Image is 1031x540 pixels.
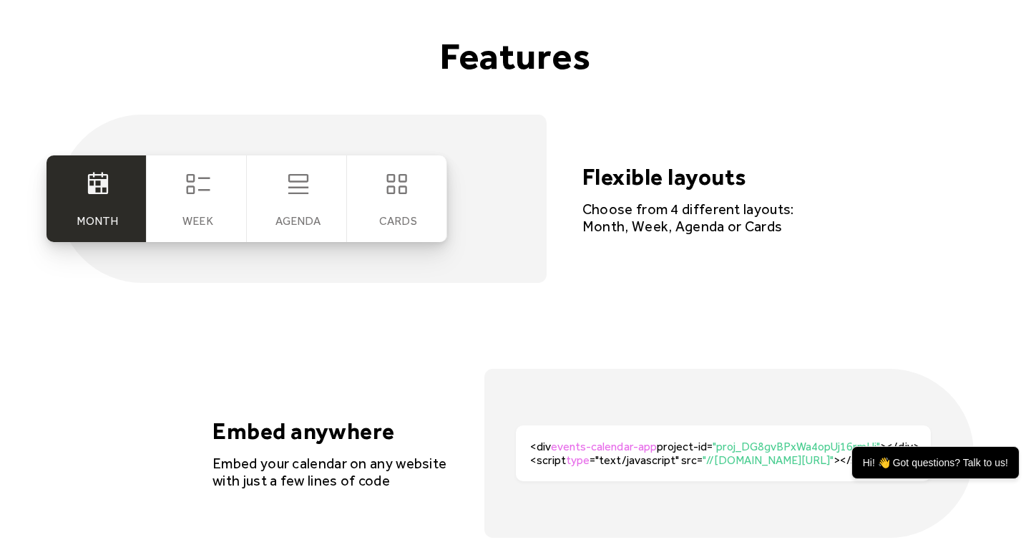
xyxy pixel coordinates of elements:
h4: Flexible layouts [582,163,797,191]
div: Week [182,214,212,228]
div: Embed your calendar on any website with just a few lines of code [212,455,449,489]
div: Choose from 4 different layouts: Month, Week, Agenda or Cards [582,201,797,235]
span: events-calendar-app [551,440,656,453]
div: Month [77,214,118,228]
h3: Features [58,37,974,74]
span: "//[DOMAIN_NAME][URL]" [703,453,834,467]
span: "proj_DG8gvBPxWa4opUj16rmHj" [713,440,881,453]
div: <div project-id= ></div><script ="text/javascript" src= ></script> [530,440,931,467]
div: cards [379,214,416,228]
div: Agenda [275,214,321,228]
h4: Embed anywhere [212,418,449,445]
span: type [566,453,590,467]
